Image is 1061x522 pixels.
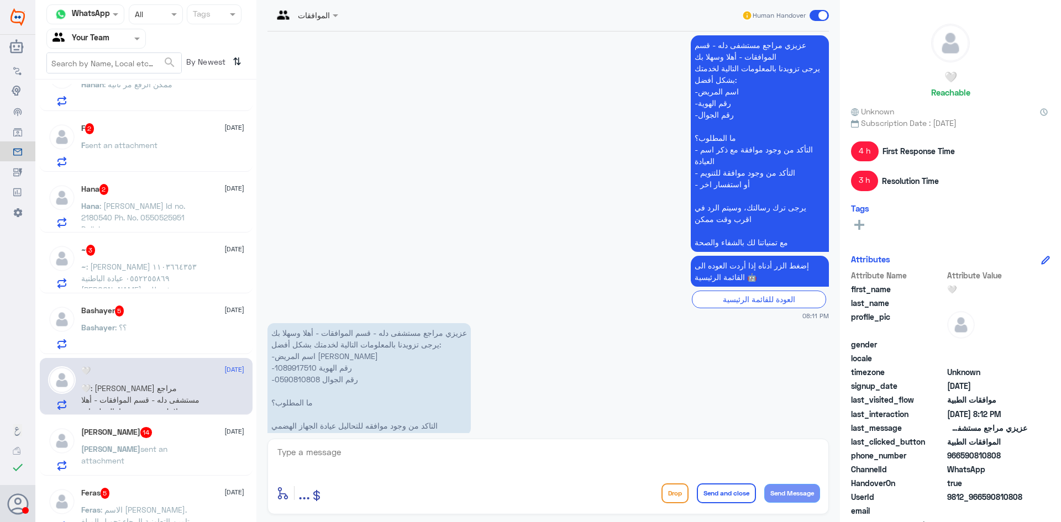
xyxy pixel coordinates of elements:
[81,201,185,234] span: : [PERSON_NAME] Id no. 2180540 Ph. No. 0550525951 Dallah namar
[851,436,945,447] span: last_clicked_button
[947,477,1027,489] span: true
[52,6,69,23] img: whatsapp.png
[692,291,826,308] div: العودة للقائمة الرئيسية
[753,10,806,20] span: Human Handover
[851,106,894,117] span: Unknown
[81,366,91,376] h5: 🤍
[115,305,124,317] span: 5
[267,323,471,435] p: 10/8/2025, 8:12 PM
[851,171,878,191] span: 3 h
[947,311,975,339] img: defaultAdmin.png
[851,141,879,161] span: 4 h
[233,52,241,71] i: ⇅
[947,450,1027,461] span: 966590810808
[851,491,945,503] span: UserId
[224,487,244,497] span: [DATE]
[48,123,76,151] img: defaultAdmin.png
[661,483,689,503] button: Drop
[81,444,140,454] span: [PERSON_NAME]
[883,145,955,157] span: First Response Time
[115,323,127,332] span: : ؟؟
[48,427,76,455] img: defaultAdmin.png
[851,477,945,489] span: HandoverOn
[86,245,96,256] span: 3
[932,24,969,62] img: defaultAdmin.png
[163,56,176,69] span: search
[851,297,945,309] span: last_name
[191,8,211,22] div: Tags
[81,123,94,134] h5: F
[851,339,945,350] span: gender
[691,256,829,287] p: 10/8/2025, 8:11 PM
[81,323,115,332] span: Bashayer
[224,183,244,193] span: [DATE]
[851,505,945,516] span: email
[224,244,244,254] span: [DATE]
[48,488,76,515] img: defaultAdmin.png
[81,262,86,271] span: ~
[81,305,124,317] h5: Bashayer
[947,283,1027,295] span: 🤍
[47,53,181,73] input: Search by Name, Local etc…
[802,311,829,320] span: 08:11 PM
[81,383,91,393] span: 🤍
[697,483,756,503] button: Send and close
[85,123,94,134] span: 2
[11,461,24,474] i: check
[851,463,945,475] span: ChannelId
[851,270,945,281] span: Attribute Name
[947,422,1027,434] span: عزيزي مراجع مستشفى دله - قسم الموافقات - أهلا وسهلا بك يرجى تزويدنا بالمعلومات التالية لخدمتك بشك...
[140,427,153,438] span: 14
[947,408,1027,420] span: 2025-08-10T17:12:05.255Z
[944,71,957,83] h5: 🤍
[298,483,310,503] span: ...
[48,305,76,333] img: defaultAdmin.png
[851,254,890,264] h6: Attributes
[101,488,110,499] span: 5
[851,366,945,378] span: timezone
[81,262,197,341] span: : [PERSON_NAME] ١١٠٣٦٦٤٣٥٣ ٠٥٥٢٢٥٥٨٦٩ عيادة الباطنية [PERSON_NAME] تم رفع طلب موافقة من الصيدلية ...
[764,484,820,503] button: Send Message
[298,481,310,505] button: ...
[224,305,244,315] span: [DATE]
[81,383,202,486] span: : [PERSON_NAME] مراجع مستشفى دله - قسم الموافقات - أهلا وسهلا بك يرجى تزويدنا بالمعلومات التالية ...
[81,184,109,195] h5: Hana
[851,422,945,434] span: last_message
[947,366,1027,378] span: Unknown
[947,380,1027,392] span: 2025-03-18T09:49:42.556Z
[48,366,76,394] img: defaultAdmin.png
[947,394,1027,405] span: موافقات الطبية
[81,80,104,89] span: Hanan
[851,117,1050,129] span: Subscription Date : [DATE]
[947,491,1027,503] span: 9812_966590810808
[851,311,945,336] span: profile_pic
[81,427,153,438] h5: Yousef Alhuzaymi
[224,123,244,133] span: [DATE]
[851,283,945,295] span: first_name
[81,505,101,514] span: Feras
[48,184,76,212] img: defaultAdmin.png
[52,30,69,47] img: yourTeam.svg
[851,394,945,405] span: last_visited_flow
[81,140,85,150] span: F
[947,436,1027,447] span: الموافقات الطبية
[99,184,109,195] span: 2
[224,365,244,375] span: [DATE]
[81,488,110,499] h5: Feras
[947,463,1027,475] span: 2
[104,80,172,89] span: : ممكن الرفع مر ثانيه
[947,270,1027,281] span: Attribute Value
[851,408,945,420] span: last_interaction
[851,352,945,364] span: locale
[851,203,869,213] h6: Tags
[182,52,228,75] span: By Newest
[882,175,939,187] span: Resolution Time
[81,245,96,256] h5: ~
[931,87,970,97] h6: Reachable
[163,54,176,72] button: search
[48,245,76,272] img: defaultAdmin.png
[947,352,1027,364] span: null
[947,505,1027,516] span: null
[224,426,244,436] span: [DATE]
[81,201,99,210] span: Hana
